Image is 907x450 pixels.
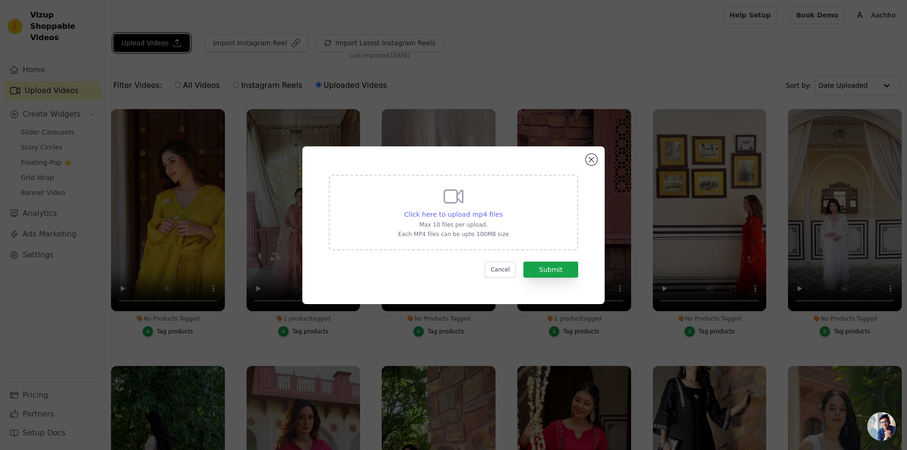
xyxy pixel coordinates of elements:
p: Each MP4 files can be upto 100MB size [398,230,509,238]
button: Submit [523,262,578,278]
span: Click here to upload mp4 files [404,211,503,218]
button: Close modal [586,154,597,165]
a: Open chat [867,412,896,441]
p: Max 10 files per upload. [398,221,509,229]
button: Cancel [485,262,516,278]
